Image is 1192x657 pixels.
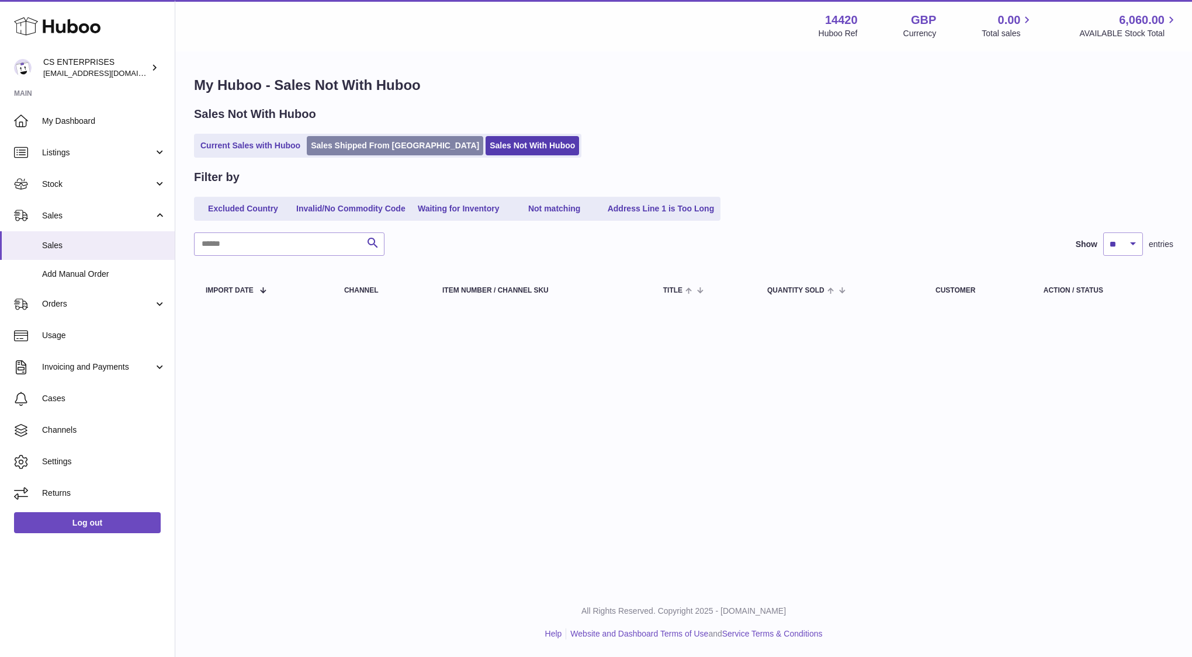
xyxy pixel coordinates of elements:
span: AVAILABLE Stock Total [1079,28,1178,39]
a: Service Terms & Conditions [722,629,823,638]
div: Customer [935,287,1020,294]
h1: My Huboo - Sales Not With Huboo [194,76,1173,95]
span: Sales [42,240,166,251]
div: Huboo Ref [819,28,858,39]
span: 6,060.00 [1119,12,1165,28]
img: csenterprisesholding@gmail.com [14,59,32,77]
a: Excluded Country [196,199,290,218]
span: Import date [206,287,254,294]
span: Channels [42,425,166,436]
span: Settings [42,456,166,467]
span: Stock [42,179,154,190]
div: Item Number / Channel SKU [442,287,640,294]
div: Currency [903,28,937,39]
span: [EMAIL_ADDRESS][DOMAIN_NAME] [43,68,172,78]
a: 0.00 Total sales [982,12,1034,39]
div: Action / Status [1044,287,1162,294]
a: Help [545,629,562,638]
span: Quantity Sold [767,287,824,294]
span: Cases [42,393,166,404]
span: Add Manual Order [42,269,166,280]
strong: 14420 [825,12,858,28]
span: Title [663,287,682,294]
span: Returns [42,488,166,499]
h2: Sales Not With Huboo [194,106,316,122]
p: All Rights Reserved. Copyright 2025 - [DOMAIN_NAME] [185,606,1183,617]
li: and [566,628,822,639]
a: Not matching [508,199,601,218]
span: Invoicing and Payments [42,361,154,373]
a: Waiting for Inventory [412,199,505,218]
span: 0.00 [998,12,1021,28]
a: Sales Not With Huboo [486,136,579,155]
a: Sales Shipped From [GEOGRAPHIC_DATA] [307,136,483,155]
span: Listings [42,147,154,158]
a: Current Sales with Huboo [196,136,304,155]
span: entries [1149,239,1173,250]
div: Channel [344,287,419,294]
label: Show [1076,239,1097,250]
span: Sales [42,210,154,221]
span: My Dashboard [42,116,166,127]
span: Orders [42,298,154,310]
span: Usage [42,330,166,341]
div: CS ENTERPRISES [43,57,148,79]
strong: GBP [911,12,936,28]
a: Log out [14,512,161,533]
a: Website and Dashboard Terms of Use [570,629,708,638]
a: Address Line 1 is Too Long [604,199,719,218]
a: 6,060.00 AVAILABLE Stock Total [1079,12,1178,39]
h2: Filter by [194,169,240,185]
span: Total sales [982,28,1034,39]
a: Invalid/No Commodity Code [292,199,410,218]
